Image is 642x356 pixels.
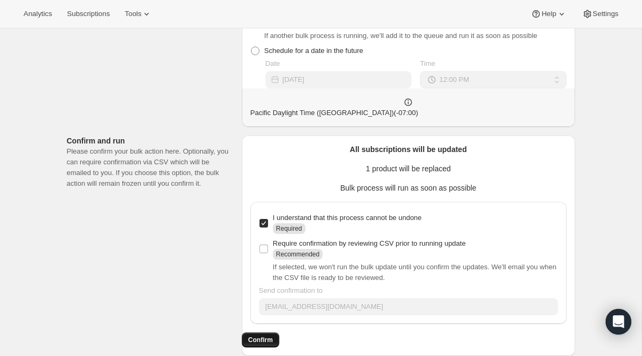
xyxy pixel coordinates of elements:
span: Recommended [276,251,319,258]
span: If another bulk process is running, we'll add it to the queue and run it as soon as possible [264,32,538,40]
button: Settings [576,6,625,21]
span: Subscriptions [67,10,110,18]
span: Schedule for a date in the future [264,47,363,55]
p: Pacific Daylight Time ([GEOGRAPHIC_DATA]) ( -07 : 00 ) [250,108,567,118]
div: Open Intercom Messenger [606,309,631,335]
span: Analytics [24,10,52,18]
p: I understand that this process cannot be undone [273,213,422,223]
span: Tools [125,10,141,18]
p: Require confirmation by reviewing CSV prior to running update [273,238,466,249]
span: Date [265,59,280,67]
p: Please confirm your bulk action here. Optionally, you can require confirmation via CSV which will... [67,146,233,189]
p: 1 product will be replaced [250,163,567,174]
button: Confirm [242,332,279,347]
span: Time [420,59,435,67]
button: Help [524,6,573,21]
span: Send confirmation to [259,286,323,294]
span: Confirm [248,336,273,344]
button: Subscriptions [60,6,116,21]
button: Analytics [17,6,58,21]
button: Tools [118,6,158,21]
p: All subscriptions will be updated [250,144,567,155]
span: Help [541,10,556,18]
span: Required [276,225,302,232]
p: Confirm and run [67,135,233,146]
p: Bulk process will run as soon as possible [250,183,567,193]
span: Settings [593,10,618,18]
span: If selected, we won't run the bulk update until you confirm the updates. We'll email you when the... [273,263,556,282]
